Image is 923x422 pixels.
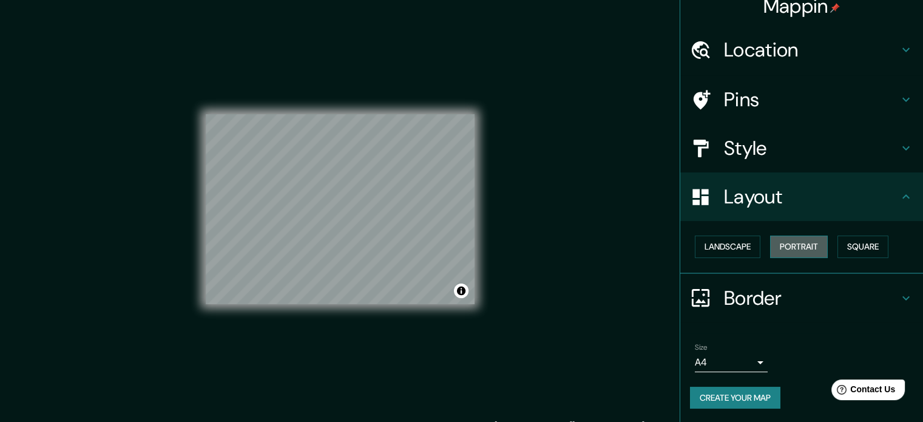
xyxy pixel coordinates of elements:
[680,172,923,221] div: Layout
[815,375,910,409] iframe: Help widget launcher
[695,236,760,258] button: Landscape
[724,136,899,160] h4: Style
[680,274,923,322] div: Border
[724,185,899,209] h4: Layout
[837,236,888,258] button: Square
[724,87,899,112] h4: Pins
[724,38,899,62] h4: Location
[454,284,468,298] button: Toggle attribution
[206,114,475,304] canvas: Map
[680,75,923,124] div: Pins
[695,342,708,352] label: Size
[695,353,768,372] div: A4
[690,387,780,409] button: Create your map
[680,124,923,172] div: Style
[680,26,923,74] div: Location
[724,286,899,310] h4: Border
[770,236,828,258] button: Portrait
[830,3,840,13] img: pin-icon.png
